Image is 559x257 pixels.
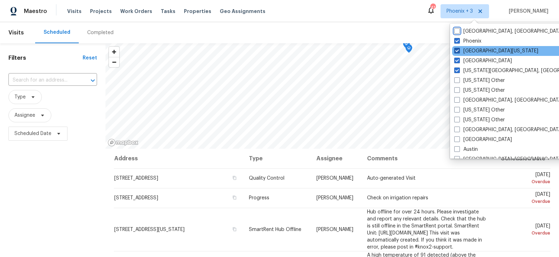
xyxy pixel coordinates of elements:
[105,43,559,149] canvas: Map
[120,8,152,15] span: Work Orders
[114,195,158,200] span: [STREET_ADDRESS]
[454,107,505,114] label: [US_STATE] Other
[109,47,119,57] button: Zoom in
[14,94,26,101] span: Type
[311,149,361,168] th: Assignee
[316,227,353,232] span: [PERSON_NAME]
[403,40,410,51] div: Map marker
[454,116,505,123] label: [US_STATE] Other
[14,112,35,119] span: Assignee
[90,8,112,15] span: Projects
[454,38,481,45] label: Phoenix
[44,29,70,36] div: Scheduled
[498,230,550,237] div: Overdue
[24,8,47,15] span: Maestro
[367,210,486,250] span: Hub offline for over 24 hours. Please investigate and report any relevant details. Check that the...
[316,195,353,200] span: [PERSON_NAME]
[506,8,548,15] span: [PERSON_NAME]
[454,47,538,54] label: [GEOGRAPHIC_DATA][US_STATE]
[454,57,512,64] label: [GEOGRAPHIC_DATA]
[454,146,478,153] label: Austin
[161,9,175,14] span: Tasks
[361,149,493,168] th: Comments
[220,8,265,15] span: Geo Assignments
[108,139,139,147] a: Mapbox homepage
[249,195,269,200] span: Progress
[8,54,83,62] h1: Filters
[14,130,51,137] span: Scheduled Date
[430,4,435,11] div: 41
[454,77,505,84] label: [US_STATE] Other
[231,194,238,201] button: Copy Address
[498,172,550,185] span: [DATE]
[114,227,185,232] span: [STREET_ADDRESS][US_STATE]
[249,227,301,232] span: SmartRent Hub Offline
[367,195,428,200] span: Check on irrigation repairs
[249,176,284,181] span: Quality Control
[498,224,550,237] span: [DATE]
[109,57,119,67] button: Zoom out
[243,149,311,168] th: Type
[83,54,97,62] div: Reset
[405,44,412,55] div: Map marker
[114,176,158,181] span: [STREET_ADDRESS]
[67,8,82,15] span: Visits
[498,192,550,205] span: [DATE]
[498,178,550,185] div: Overdue
[498,198,550,205] div: Overdue
[8,75,77,86] input: Search for an address...
[446,8,473,15] span: Phoenix + 3
[184,8,211,15] span: Properties
[454,87,505,94] label: [US_STATE] Other
[231,226,238,232] button: Copy Address
[88,76,98,85] button: Open
[231,175,238,181] button: Copy Address
[367,176,416,181] span: Auto-generated Visit
[114,149,243,168] th: Address
[316,176,353,181] span: [PERSON_NAME]
[8,25,24,40] span: Visits
[454,136,512,143] label: [GEOGRAPHIC_DATA]
[493,149,551,168] th: Scheduled Date ↑
[87,29,114,36] div: Completed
